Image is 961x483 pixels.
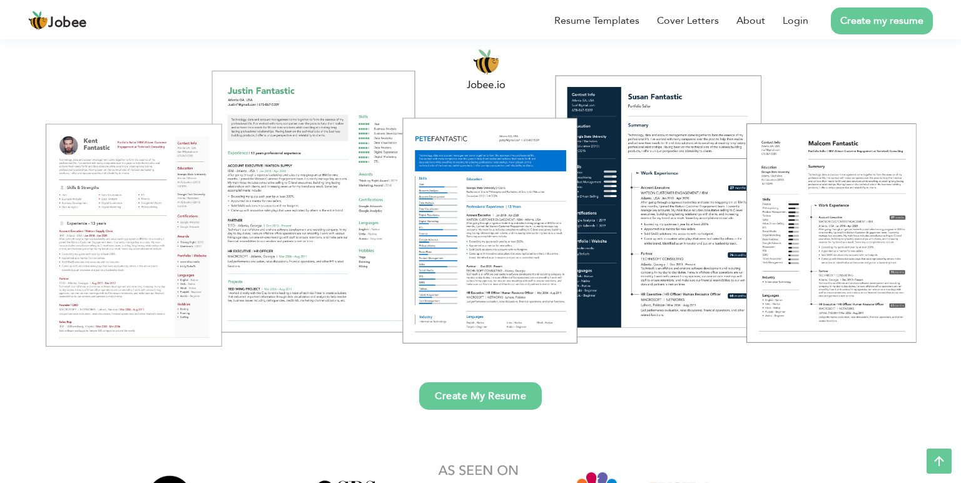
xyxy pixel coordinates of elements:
[783,13,808,28] a: Login
[657,13,719,28] a: Cover Letters
[28,11,48,31] img: jobee.io
[554,13,639,28] a: Resume Templates
[736,13,765,28] a: About
[831,8,933,34] a: Create my resume
[419,382,542,410] a: Create My Resume
[48,16,87,30] span: Jobee
[28,11,87,31] a: Jobee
